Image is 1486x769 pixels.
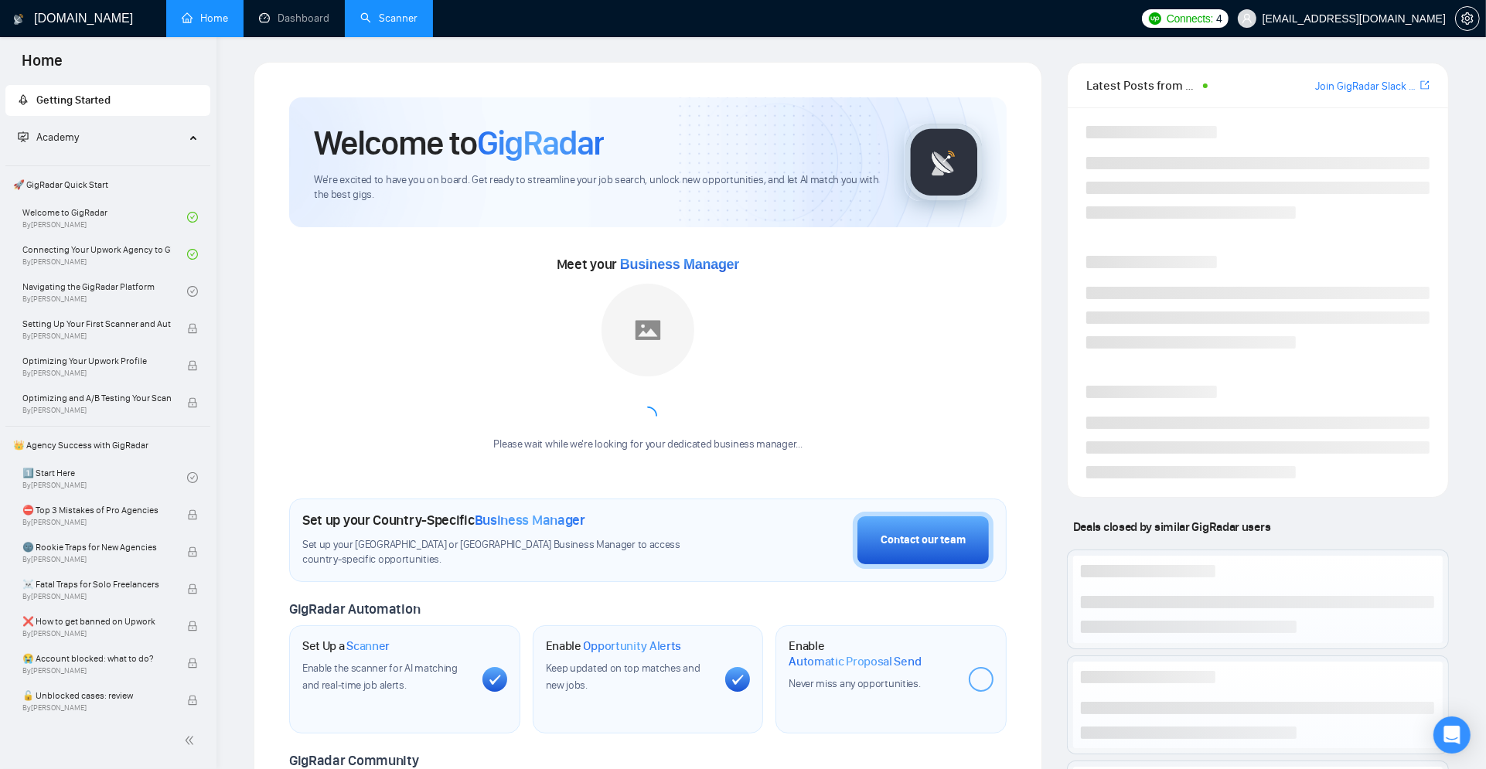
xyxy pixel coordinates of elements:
a: dashboardDashboard [259,12,329,25]
span: Keep updated on top matches and new jobs. [546,662,700,692]
span: Automatic Proposal Send [789,654,921,669]
span: Connects: [1167,10,1213,27]
span: ⛔ Top 3 Mistakes of Pro Agencies [22,502,171,518]
span: ☠️ Fatal Traps for Solo Freelancers [22,577,171,592]
span: Setting Up Your First Scanner and Auto-Bidder [22,316,171,332]
span: 🌚 Rookie Traps for New Agencies [22,539,171,555]
a: Join GigRadar Slack Community [1315,78,1417,95]
span: 🔓 Unblocked cases: review [22,688,171,703]
img: placeholder.png [602,284,694,376]
span: lock [187,621,198,631]
span: Scanner [346,638,390,654]
span: Meet your [557,256,739,273]
span: Deals closed by similar GigRadar users [1067,513,1276,540]
div: Contact our team [881,532,966,549]
span: By [PERSON_NAME] [22,518,171,527]
span: check-circle [187,249,198,260]
span: Never miss any opportunities. [789,677,920,690]
span: loading [637,405,659,427]
span: Academy [18,131,79,144]
a: homeHome [182,12,228,25]
a: Navigating the GigRadar PlatformBy[PERSON_NAME] [22,274,187,308]
span: fund-projection-screen [18,131,29,142]
span: Business Manager [620,257,739,272]
a: Connecting Your Upwork Agency to GigRadarBy[PERSON_NAME] [22,237,187,271]
span: lock [187,695,198,706]
span: lock [187,658,198,669]
span: Latest Posts from the GigRadar Community [1086,76,1198,95]
span: By [PERSON_NAME] [22,703,171,713]
img: gigradar-logo.png [905,124,983,201]
li: Getting Started [5,85,210,116]
span: lock [187,360,198,371]
h1: Set up your Country-Specific [302,512,585,529]
span: Optimizing Your Upwork Profile [22,353,171,369]
img: upwork-logo.png [1149,12,1161,25]
span: export [1420,79,1430,91]
span: GigRadar [477,122,604,164]
span: 👑 Agency Success with GigRadar [7,430,209,461]
a: searchScanner [360,12,418,25]
a: Welcome to GigRadarBy[PERSON_NAME] [22,200,187,234]
a: setting [1455,12,1480,25]
h1: Enable [789,638,956,669]
span: double-left [184,733,199,748]
div: Please wait while we're looking for your dedicated business manager... [484,437,811,452]
span: lock [187,323,198,334]
span: GigRadar Community [289,752,419,769]
span: By [PERSON_NAME] [22,555,171,564]
span: rocket [18,94,29,105]
span: By [PERSON_NAME] [22,332,171,341]
h1: Welcome to [314,122,604,164]
span: 😭 Account blocked: what to do? [22,651,171,666]
span: user [1242,13,1253,24]
span: Set up your [GEOGRAPHIC_DATA] or [GEOGRAPHIC_DATA] Business Manager to access country-specific op... [302,538,717,567]
span: Opportunity Alerts [584,638,682,654]
h1: Set Up a [302,638,390,654]
span: check-circle [187,472,198,483]
img: logo [13,7,24,32]
span: check-circle [187,286,198,297]
span: By [PERSON_NAME] [22,666,171,675]
span: Business Manager [475,512,585,529]
span: lock [187,584,198,594]
span: check-circle [187,212,198,223]
span: By [PERSON_NAME] [22,629,171,638]
button: Contact our team [853,512,994,569]
span: Getting Started [36,94,111,107]
div: Open Intercom Messenger [1433,716,1471,754]
span: Academy [36,131,79,144]
span: Optimizing and A/B Testing Your Scanner for Better Results [22,390,171,406]
span: lock [187,509,198,520]
span: Home [9,49,75,82]
span: lock [187,397,198,408]
span: GigRadar Automation [289,601,420,618]
button: setting [1455,6,1480,31]
a: export [1420,78,1430,93]
span: Enable the scanner for AI matching and real-time job alerts. [302,662,458,692]
span: ❌ How to get banned on Upwork [22,614,171,629]
a: 1️⃣ Start HereBy[PERSON_NAME] [22,461,187,495]
span: By [PERSON_NAME] [22,592,171,601]
span: 4 [1216,10,1222,27]
span: By [PERSON_NAME] [22,369,171,378]
span: setting [1456,12,1479,25]
span: 🚀 GigRadar Quick Start [7,169,209,200]
span: We're excited to have you on board. Get ready to streamline your job search, unlock new opportuni... [314,173,880,202]
h1: Enable [546,638,682,654]
span: lock [187,546,198,557]
span: By [PERSON_NAME] [22,406,171,415]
